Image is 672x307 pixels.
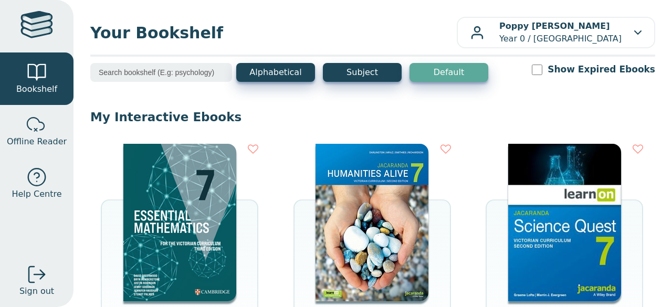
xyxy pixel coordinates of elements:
img: a4cdec38-c0cf-47c5-bca4-515c5eb7b3e9.png [123,144,236,301]
label: Show Expired Ebooks [548,63,655,76]
button: Default [409,63,488,82]
span: Your Bookshelf [90,21,457,45]
p: My Interactive Ebooks [90,109,655,125]
span: Sign out [19,285,54,298]
span: Offline Reader [7,135,67,148]
span: Help Centre [12,188,61,200]
input: Search bookshelf (E.g: psychology) [90,63,232,82]
button: Subject [323,63,402,82]
img: 429ddfad-7b91-e911-a97e-0272d098c78b.jpg [316,144,428,301]
button: Poppy [PERSON_NAME]Year 0 / [GEOGRAPHIC_DATA] [457,17,655,48]
img: 329c5ec2-5188-ea11-a992-0272d098c78b.jpg [508,144,621,301]
b: Poppy [PERSON_NAME] [499,21,610,31]
p: Year 0 / [GEOGRAPHIC_DATA] [499,20,622,45]
button: Alphabetical [236,63,315,82]
span: Bookshelf [16,83,57,96]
